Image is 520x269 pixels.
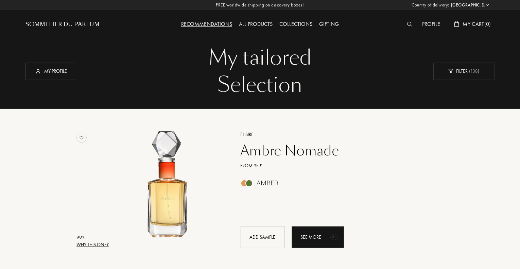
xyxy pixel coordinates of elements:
[316,20,342,29] div: Gifting
[31,44,489,71] div: My tailored
[412,2,449,9] span: Country of delivery:
[257,180,279,187] div: Amber
[25,63,76,80] div: My profile
[433,63,495,80] div: Filter
[76,241,109,248] div: Why this one?
[419,20,444,29] div: Profile
[292,226,344,248] a: See moreanimation
[292,226,344,248] div: See more
[76,234,109,241] div: 99 %
[407,22,412,27] img: search_icn_white.svg
[316,20,342,28] a: Gifting
[25,20,100,29] a: Sommelier du Parfum
[236,131,434,138] a: Élisire
[236,182,434,189] a: Amber
[468,68,480,74] span: ( 138 )
[35,68,41,74] img: profil_icn_w.svg
[31,71,489,99] div: Selection
[236,20,276,29] div: All products
[178,20,236,28] a: Recommendations
[111,130,225,243] img: Ambre Nomade Élisire
[76,133,87,143] img: no_like_p.png
[178,20,236,29] div: Recommendations
[463,20,491,28] span: My Cart ( 0 )
[276,20,316,29] div: Collections
[241,226,285,248] div: Add sample
[276,20,316,28] a: Collections
[328,230,341,243] div: animation
[454,21,460,27] img: cart_white.svg
[236,162,434,169] a: From 95 £
[236,142,434,159] a: Ambre Nomade
[419,20,444,28] a: Profile
[236,20,276,28] a: All products
[111,122,230,256] a: Ambre Nomade Élisire
[448,69,453,73] img: new_filter_w.svg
